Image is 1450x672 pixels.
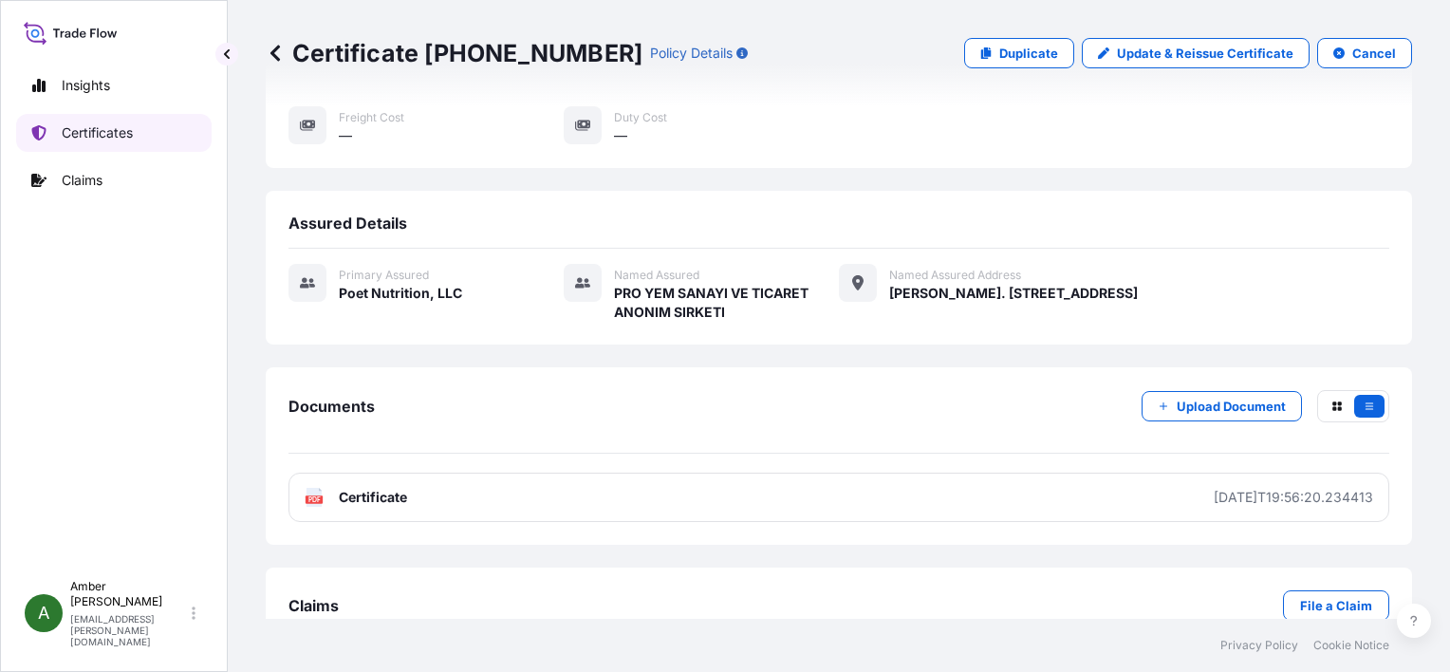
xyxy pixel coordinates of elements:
a: Cookie Notice [1313,638,1389,653]
div: [DATE]T19:56:20.234413 [1214,488,1373,507]
span: [PERSON_NAME]. [STREET_ADDRESS] [889,284,1138,303]
p: Amber [PERSON_NAME] [70,579,188,609]
a: File a Claim [1283,590,1389,621]
span: Freight Cost [339,110,404,125]
a: PDFCertificate[DATE]T19:56:20.234413 [288,473,1389,522]
p: File a Claim [1300,596,1372,615]
span: Named Assured Address [889,268,1021,283]
p: Insights [62,76,110,95]
p: Certificates [62,123,133,142]
span: — [614,126,627,145]
p: Upload Document [1177,397,1286,416]
a: Claims [16,161,212,199]
a: Privacy Policy [1220,638,1298,653]
span: Claims [288,596,339,615]
a: Update & Reissue Certificate [1082,38,1310,68]
a: Certificates [16,114,212,152]
p: Certificate [PHONE_NUMBER] [266,38,642,68]
span: Documents [288,397,375,416]
span: A [38,604,49,623]
p: Claims [62,171,102,190]
span: PRO YEM SANAYI VE TICARET ANONIM SIRKETI [614,284,839,322]
p: Duplicate [999,44,1058,63]
p: Policy Details [650,44,733,63]
p: [EMAIL_ADDRESS][PERSON_NAME][DOMAIN_NAME] [70,613,188,647]
button: Cancel [1317,38,1412,68]
span: Duty Cost [614,110,667,125]
span: Certificate [339,488,407,507]
p: Update & Reissue Certificate [1117,44,1293,63]
a: Insights [16,66,212,104]
span: Poet Nutrition, LLC [339,284,462,303]
button: Upload Document [1142,391,1302,421]
span: Primary assured [339,268,429,283]
p: Cancel [1352,44,1396,63]
span: Assured Details [288,214,407,233]
span: Named Assured [614,268,699,283]
span: — [339,126,352,145]
a: Duplicate [964,38,1074,68]
text: PDF [308,496,321,503]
